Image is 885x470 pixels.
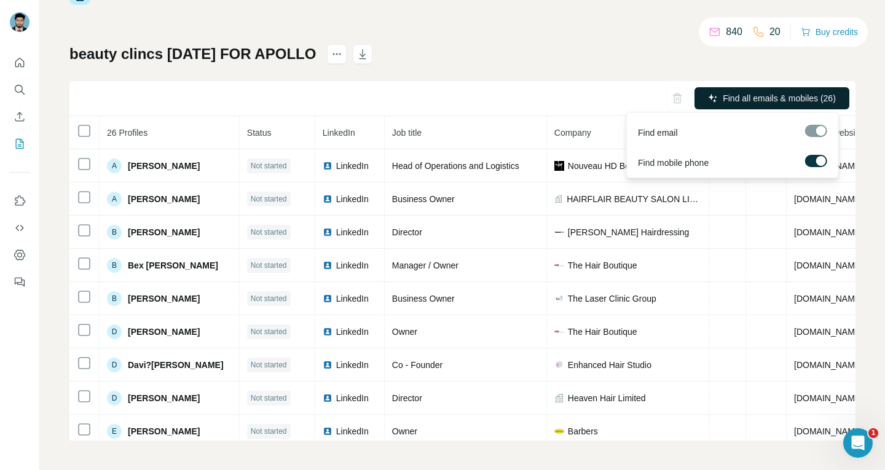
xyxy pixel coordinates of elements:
span: [DOMAIN_NAME] [794,360,863,370]
span: LinkedIn [336,292,369,305]
span: Co - Founder [392,360,442,370]
span: Director [392,393,422,403]
span: LinkedIn [336,425,369,437]
span: Not started [251,194,287,205]
span: Not started [251,260,287,271]
span: [DOMAIN_NAME] [794,294,863,304]
img: company-logo [554,161,564,171]
img: LinkedIn logo [323,393,332,403]
span: Heaven Hair Limited [568,392,646,404]
span: Not started [251,326,287,337]
span: Barbers [568,425,598,437]
img: LinkedIn logo [323,294,332,304]
span: Find email [638,127,678,139]
span: [PERSON_NAME] Hairdressing [568,226,690,238]
span: [PERSON_NAME] [128,326,200,338]
div: A [107,192,122,206]
span: Not started [251,160,287,171]
span: Enhanced Hair Studio [568,359,651,371]
button: Use Surfe on LinkedIn [10,190,29,212]
span: 1 [868,428,878,438]
div: D [107,324,122,339]
span: [DOMAIN_NAME] [794,393,863,403]
span: 26 Profiles [107,128,147,138]
button: Quick start [10,52,29,74]
span: [DOMAIN_NAME] [794,426,863,436]
button: Find all emails & mobiles (26) [694,87,849,109]
span: Owner [392,426,417,436]
span: Davi?[PERSON_NAME] [128,359,224,371]
span: Bex [PERSON_NAME] [128,259,218,272]
img: LinkedIn logo [323,260,332,270]
img: LinkedIn logo [323,426,332,436]
span: Owner [392,327,417,337]
button: Dashboard [10,244,29,266]
span: Find all emails & mobiles (26) [723,92,836,104]
span: Nouveau HD Beauty Group [568,160,672,172]
img: LinkedIn logo [323,161,332,171]
img: LinkedIn logo [323,360,332,370]
span: Not started [251,426,287,437]
span: [PERSON_NAME] [128,160,200,172]
span: LinkedIn [336,359,369,371]
span: The Hair Boutique [568,259,637,272]
span: Not started [251,359,287,370]
span: LinkedIn [323,128,355,138]
button: actions [327,44,347,64]
img: company-logo [554,227,564,237]
span: [DOMAIN_NAME] [794,327,863,337]
button: Use Surfe API [10,217,29,239]
span: Manager / Owner [392,260,458,270]
button: Search [10,79,29,101]
span: The Hair Boutique [568,326,637,338]
span: Not started [251,227,287,238]
h1: beauty clincs [DATE] FOR APOLLO [69,44,316,64]
img: company-logo [554,294,564,304]
span: Not started [251,393,287,404]
img: company-logo [554,426,564,436]
img: company-logo [554,260,564,270]
img: company-logo [554,327,564,337]
span: Business Owner [392,194,455,204]
span: [DOMAIN_NAME] [794,260,863,270]
div: B [107,225,122,240]
span: Director [392,227,422,237]
span: Status [247,128,272,138]
span: The Laser Clinic Group [568,292,656,305]
div: B [107,291,122,306]
div: A [107,159,122,173]
iframe: Intercom live chat [843,428,873,458]
div: D [107,391,122,405]
div: E [107,424,122,439]
span: Head of Operations and Logistics [392,161,519,171]
span: LinkedIn [336,160,369,172]
button: My lists [10,133,29,155]
div: D [107,358,122,372]
p: 20 [769,25,781,39]
button: Enrich CSV [10,106,29,128]
p: 840 [726,25,742,39]
button: Buy credits [801,23,858,41]
span: [DOMAIN_NAME] [794,194,863,204]
span: [PERSON_NAME] [128,226,200,238]
span: HAIRFLAIR BEAUTY SALON LIMITED [567,193,701,205]
img: LinkedIn logo [323,194,332,204]
img: LinkedIn logo [323,327,332,337]
span: LinkedIn [336,326,369,338]
img: LinkedIn logo [323,227,332,237]
span: LinkedIn [336,226,369,238]
img: Avatar [10,12,29,32]
span: LinkedIn [336,392,369,404]
span: LinkedIn [336,259,369,272]
button: Feedback [10,271,29,293]
span: [PERSON_NAME] [128,392,200,404]
img: company-logo [554,360,564,370]
span: [DOMAIN_NAME] [794,227,863,237]
span: Business Owner [392,294,455,304]
span: Find mobile phone [638,157,709,169]
div: B [107,258,122,273]
span: [PERSON_NAME] [128,193,200,205]
span: Company [554,128,591,138]
span: Not started [251,293,287,304]
span: Job title [392,128,422,138]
